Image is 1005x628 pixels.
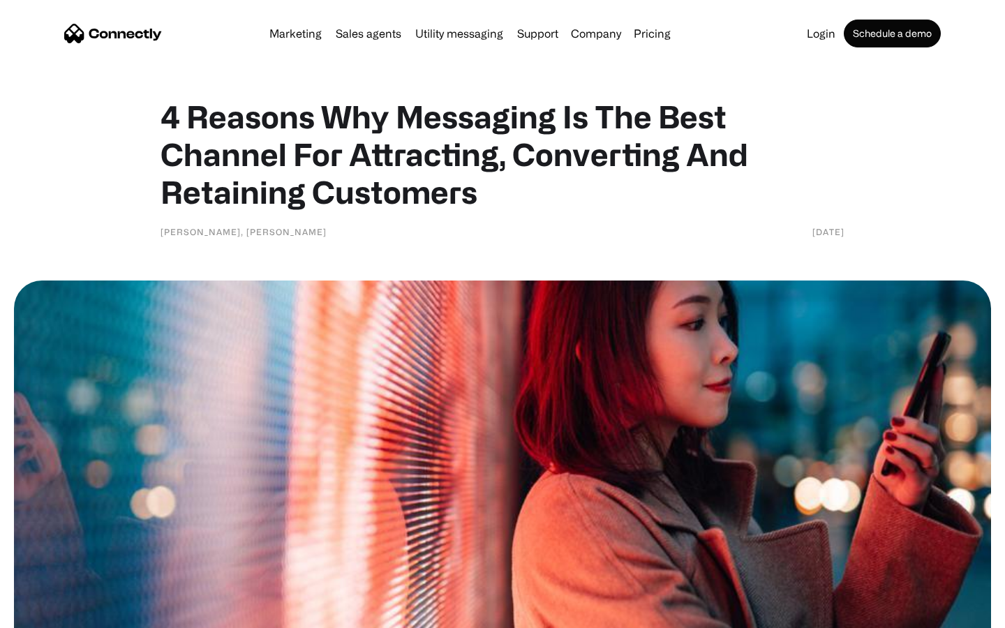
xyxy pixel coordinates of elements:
div: Company [567,24,625,43]
a: Utility messaging [410,28,509,39]
a: Support [512,28,564,39]
div: [PERSON_NAME], [PERSON_NAME] [161,225,327,239]
div: Company [571,24,621,43]
a: Pricing [628,28,676,39]
a: Marketing [264,28,327,39]
div: [DATE] [812,225,844,239]
a: Sales agents [330,28,407,39]
h1: 4 Reasons Why Messaging Is The Best Channel For Attracting, Converting And Retaining Customers [161,98,844,211]
a: Schedule a demo [844,20,941,47]
ul: Language list [28,604,84,623]
a: Login [801,28,841,39]
aside: Language selected: English [14,604,84,623]
a: home [64,23,162,44]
